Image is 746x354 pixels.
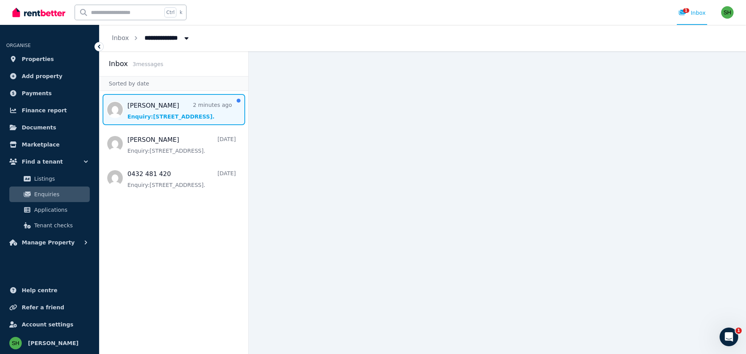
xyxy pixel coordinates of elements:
[6,103,93,118] a: Finance report
[6,235,93,250] button: Manage Property
[127,135,236,155] a: [PERSON_NAME][DATE]Enquiry:[STREET_ADDRESS].
[720,328,738,346] iframe: Intercom live chat
[132,61,163,67] span: 3 message s
[6,43,31,48] span: ORGANISE
[22,286,58,295] span: Help centre
[721,6,734,19] img: Sammi Horton
[34,221,87,230] span: Tenant checks
[9,187,90,202] a: Enquiries
[34,205,87,214] span: Applications
[99,25,203,51] nav: Breadcrumb
[22,238,75,247] span: Manage Property
[12,7,65,18] img: RentBetter
[678,9,706,17] div: Inbox
[6,68,93,84] a: Add property
[683,8,689,13] span: 1
[22,71,63,81] span: Add property
[6,154,93,169] button: Find a tenant
[127,101,232,120] a: [PERSON_NAME]2 minutes agoEnquiry:[STREET_ADDRESS].
[34,174,87,183] span: Listings
[9,202,90,218] a: Applications
[112,34,129,42] a: Inbox
[736,328,742,334] span: 1
[22,106,67,115] span: Finance report
[9,337,22,349] img: Sammi Horton
[180,9,182,16] span: k
[6,120,93,135] a: Documents
[22,89,52,98] span: Payments
[6,85,93,101] a: Payments
[22,140,59,149] span: Marketplace
[99,91,248,354] nav: Message list
[109,58,128,69] h2: Inbox
[6,137,93,152] a: Marketplace
[6,51,93,67] a: Properties
[127,169,236,189] a: 0432 481 420[DATE]Enquiry:[STREET_ADDRESS].
[28,338,78,348] span: [PERSON_NAME]
[22,123,56,132] span: Documents
[6,300,93,315] a: Refer a friend
[9,171,90,187] a: Listings
[22,54,54,64] span: Properties
[9,218,90,233] a: Tenant checks
[34,190,87,199] span: Enquiries
[6,317,93,332] a: Account settings
[164,7,176,17] span: Ctrl
[99,76,248,91] div: Sorted by date
[22,157,63,166] span: Find a tenant
[22,303,64,312] span: Refer a friend
[22,320,73,329] span: Account settings
[6,283,93,298] a: Help centre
